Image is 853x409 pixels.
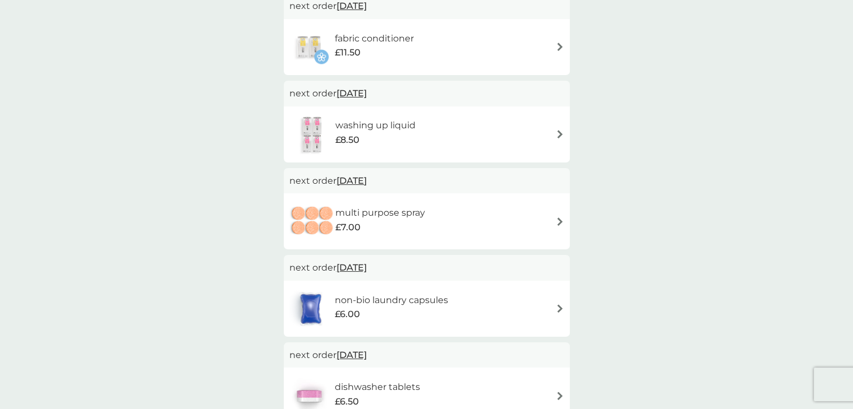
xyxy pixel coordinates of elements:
span: £6.50 [335,394,359,409]
img: arrow right [556,43,564,51]
img: fabric conditioner [289,27,329,67]
span: [DATE] [336,257,367,278]
span: [DATE] [336,170,367,192]
h6: fabric conditioner [335,31,414,46]
p: next order [289,86,564,101]
img: arrow right [556,392,564,400]
img: multi purpose spray [289,202,335,241]
img: washing up liquid [289,115,335,154]
p: next order [289,348,564,362]
span: [DATE] [336,344,367,366]
h6: non-bio laundry capsules [335,293,448,308]
span: £8.50 [335,133,359,147]
img: arrow right [556,130,564,138]
span: £6.00 [335,307,360,322]
h6: multi purpose spray [335,206,425,220]
h6: washing up liquid [335,118,416,133]
p: next order [289,174,564,188]
img: non-bio laundry capsules [289,289,332,328]
img: arrow right [556,217,564,226]
img: arrow right [556,304,564,313]
span: [DATE] [336,82,367,104]
span: £11.50 [335,45,361,60]
span: £7.00 [335,220,361,235]
p: next order [289,261,564,275]
h6: dishwasher tablets [335,380,420,394]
